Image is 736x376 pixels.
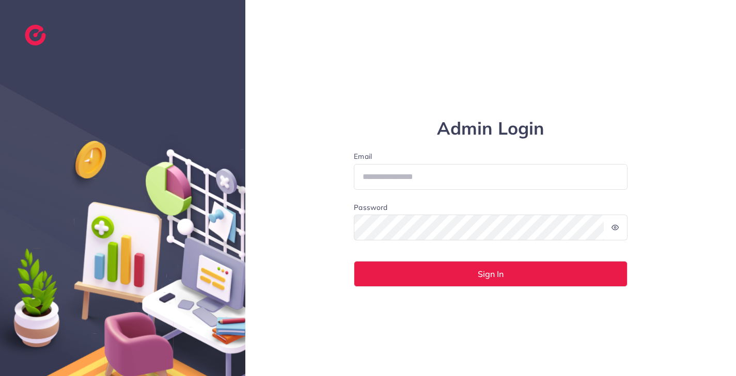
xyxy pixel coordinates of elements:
[354,202,387,212] label: Password
[354,118,628,139] h1: Admin Login
[354,151,628,161] label: Email
[354,261,628,287] button: Sign In
[25,25,46,45] img: logo
[478,270,504,278] span: Sign In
